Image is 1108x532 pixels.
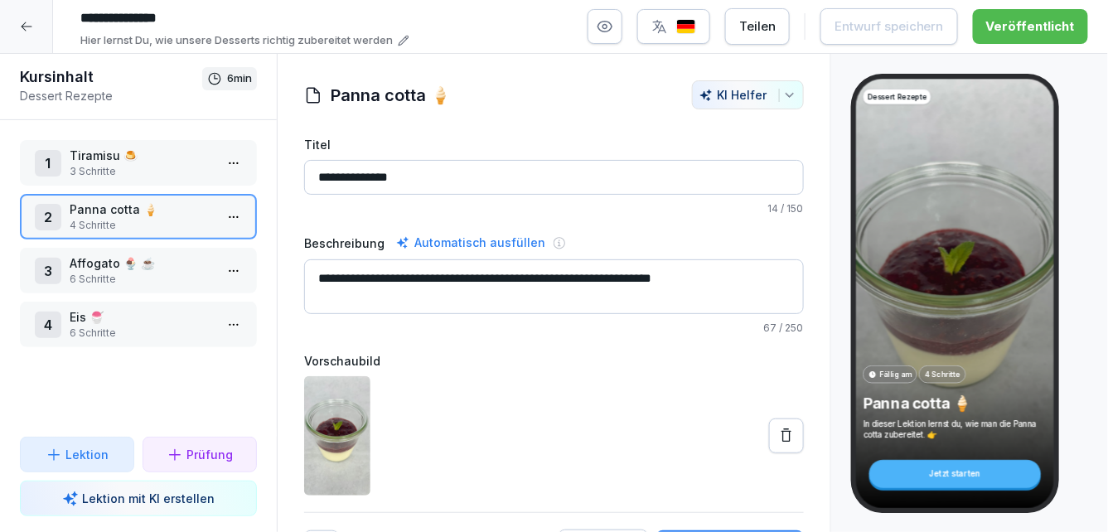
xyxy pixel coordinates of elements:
p: Dessert Rezepte [20,87,202,104]
img: n1nmpomimr4kehhohe08742k.png [304,376,370,496]
p: 4 Schritte [70,218,214,233]
p: Affogato 🍨 ☕️ [70,254,214,272]
p: In dieser Lektion lernst du, wie man die Panna cotta zubereitet. 👉 [863,418,1047,441]
button: Prüfung [143,437,257,472]
p: 6 min [227,70,252,87]
div: Automatisch ausfüllen [393,233,549,253]
div: 4Eis 🍧6 Schritte [20,302,257,347]
button: Lektion mit KI erstellen [20,481,257,516]
p: / 150 [304,201,804,216]
p: 6 Schritte [70,272,214,287]
p: 4 Schritte [925,369,960,380]
label: Titel [304,136,804,153]
p: Dessert Rezepte [868,91,927,102]
p: / 250 [304,321,804,336]
p: Tiramisu 🍮 [70,147,214,164]
div: 2 [35,204,61,230]
p: Lektion mit KI erstellen [82,490,215,507]
label: Vorschaubild [304,352,804,370]
button: Veröffentlicht [973,9,1088,44]
span: 14 [768,202,779,215]
div: 2Panna cotta 🍦4 Schritte [20,194,257,239]
div: 4 [35,312,61,338]
button: KI Helfer [692,80,804,109]
p: Panna cotta 🍦 [70,201,214,218]
div: KI Helfer [699,88,796,102]
div: Entwurf speichern [835,17,944,36]
p: Panna cotta 🍦 [863,394,1047,413]
div: Jetzt starten [869,460,1041,488]
p: 6 Schritte [70,326,214,341]
button: Entwurf speichern [820,8,958,45]
div: 3Affogato 🍨 ☕️6 Schritte [20,248,257,293]
h1: Kursinhalt [20,67,202,87]
div: Veröffentlicht [986,17,1075,36]
p: Lektion [65,446,109,463]
button: Teilen [725,8,790,45]
img: de.svg [676,19,696,35]
p: Fällig am [879,369,911,380]
span: 67 [764,322,777,334]
p: Prüfung [186,446,233,463]
p: 3 Schritte [70,164,214,179]
button: Lektion [20,437,134,472]
div: 1Tiramisu 🍮3 Schritte [20,140,257,186]
p: Eis 🍧 [70,308,214,326]
div: Teilen [739,17,776,36]
p: Hier lernst Du, wie unsere Desserts richtig zubereitet werden [80,32,393,49]
h1: Panna cotta 🍦 [331,83,451,108]
div: 1 [35,150,61,177]
label: Beschreibung [304,235,385,252]
div: 3 [35,258,61,284]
